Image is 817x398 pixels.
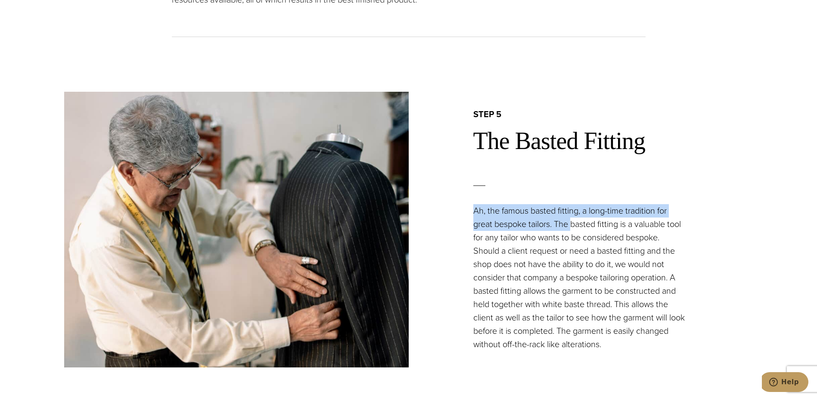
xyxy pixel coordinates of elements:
p: Ah, the famous basted fitting, a long-time tradition for great bespoke tailors. The basted fittin... [473,204,687,351]
img: Custom tailor pinning the side of a suit jacket, preparing it for alterations. [64,92,409,367]
h2: The Basted Fitting [473,126,753,155]
h2: step 5 [473,109,753,120]
iframe: Opens a widget where you can chat to one of our agents [762,372,808,394]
